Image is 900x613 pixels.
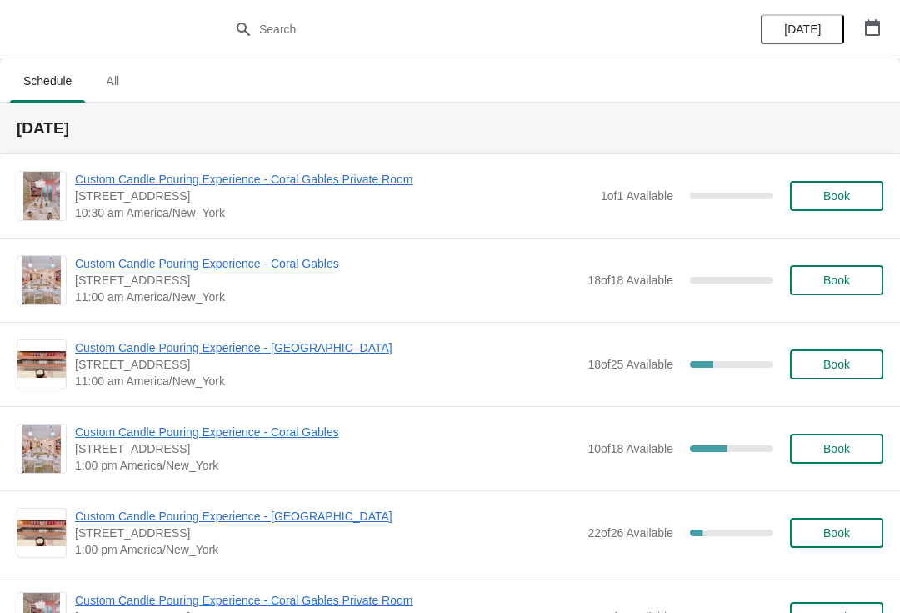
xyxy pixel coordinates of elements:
span: [STREET_ADDRESS] [75,356,579,373]
span: All [92,66,133,96]
span: Book [823,358,850,371]
img: Custom Candle Pouring Experience - Fort Lauderdale | 914 East Las Olas Boulevard, Fort Lauderdale... [17,520,66,547]
h2: [DATE] [17,120,883,137]
img: Custom Candle Pouring Experience - Coral Gables | 154 Giralda Avenue, Coral Gables, FL, USA | 11:... [22,256,62,304]
span: [DATE] [784,23,821,36]
span: Book [823,442,850,455]
span: [STREET_ADDRESS] [75,440,579,457]
span: Book [823,274,850,287]
span: Book [823,189,850,203]
span: 1:00 pm America/New_York [75,541,579,558]
span: 18 of 18 Available [587,274,673,287]
span: Custom Candle Pouring Experience - [GEOGRAPHIC_DATA] [75,339,579,356]
img: Custom Candle Pouring Experience - Coral Gables | 154 Giralda Avenue, Coral Gables, FL, USA | 1:0... [22,425,62,473]
img: Custom Candle Pouring Experience - Fort Lauderdale | 914 East Las Olas Boulevard, Fort Lauderdale... [17,351,66,379]
button: [DATE] [761,14,844,44]
span: Custom Candle Pouring Experience - Coral Gables [75,424,579,440]
span: 11:00 am America/New_York [75,289,579,305]
span: 1 of 1 Available [601,189,673,203]
button: Book [790,181,883,211]
span: 10 of 18 Available [587,442,673,455]
span: [STREET_ADDRESS] [75,525,579,541]
span: 11:00 am America/New_York [75,373,579,389]
button: Book [790,518,883,548]
span: Schedule [10,66,85,96]
button: Book [790,265,883,295]
button: Book [790,434,883,464]
span: 1:00 pm America/New_York [75,457,579,474]
span: 22 of 26 Available [587,526,673,540]
span: Custom Candle Pouring Experience - Coral Gables Private Room [75,171,592,188]
span: Custom Candle Pouring Experience - Coral Gables [75,255,579,272]
span: 18 of 25 Available [587,358,673,371]
span: [STREET_ADDRESS] [75,188,592,204]
span: Custom Candle Pouring Experience - [GEOGRAPHIC_DATA] [75,508,579,525]
button: Book [790,349,883,379]
span: [STREET_ADDRESS] [75,272,579,289]
span: Book [823,526,850,540]
input: Search [258,14,675,44]
img: Custom Candle Pouring Experience - Coral Gables Private Room | 154 Giralda Avenue, Coral Gables, ... [23,172,60,220]
span: 10:30 am America/New_York [75,204,592,221]
span: Custom Candle Pouring Experience - Coral Gables Private Room [75,592,592,609]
